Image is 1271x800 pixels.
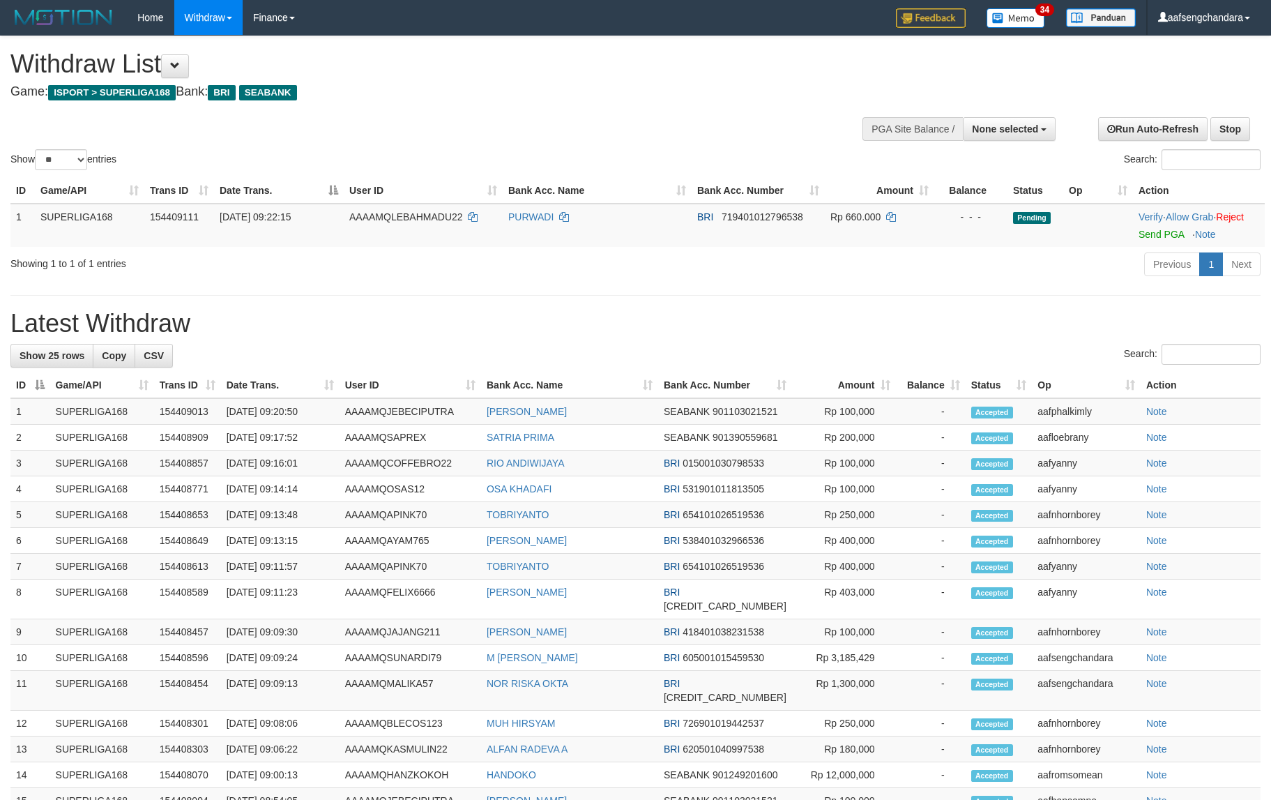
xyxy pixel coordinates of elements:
td: SUPERLIGA168 [50,554,154,580]
span: BRI [697,211,713,222]
td: AAAAMQBLECOS123 [340,711,481,737]
span: Accepted [971,718,1013,730]
td: AAAAMQAPINK70 [340,554,481,580]
td: aafloebrany [1032,425,1141,451]
a: Note [1195,229,1216,240]
a: Reject [1216,211,1244,222]
td: [DATE] 09:11:57 [221,554,340,580]
span: BRI [664,652,680,663]
td: aafyanny [1032,451,1141,476]
a: Note [1146,626,1167,637]
span: BRI [664,483,680,495]
th: Amount: activate to sort column ascending [825,178,934,204]
td: aafnhornborey [1032,737,1141,762]
div: PGA Site Balance / [862,117,963,141]
span: BRI [664,718,680,729]
td: Rp 100,000 [792,619,896,645]
a: Note [1146,458,1167,469]
td: [DATE] 09:09:30 [221,619,340,645]
a: CSV [135,344,173,368]
td: aafnhornborey [1032,502,1141,528]
span: Copy 901390559681 to clipboard [713,432,777,443]
td: Rp 400,000 [792,528,896,554]
td: - [896,711,966,737]
td: aafnhornborey [1032,528,1141,554]
td: 10 [10,645,50,671]
td: aafyanny [1032,580,1141,619]
td: 1 [10,398,50,425]
label: Show entries [10,149,116,170]
td: AAAAMQAYAM765 [340,528,481,554]
td: 8 [10,580,50,619]
span: BRI [664,535,680,546]
th: Bank Acc. Number: activate to sort column ascending [658,372,792,398]
span: Copy 719401012796538 to clipboard [722,211,803,222]
td: AAAAMQMALIKA57 [340,671,481,711]
td: 7 [10,554,50,580]
a: Next [1222,252,1261,276]
td: [DATE] 09:20:50 [221,398,340,425]
a: TOBRIYANTO [487,509,549,520]
span: · [1166,211,1216,222]
td: SUPERLIGA168 [50,671,154,711]
a: Note [1146,406,1167,417]
a: HANDOKO [487,769,536,780]
td: SUPERLIGA168 [50,762,154,788]
span: BRI [664,744,680,755]
span: Copy 616301004351506 to clipboard [664,601,786,612]
th: Game/API: activate to sort column ascending [35,178,144,204]
td: [DATE] 09:00:13 [221,762,340,788]
a: MUH HIRSYAM [487,718,556,729]
input: Search: [1162,149,1261,170]
th: ID [10,178,35,204]
div: Showing 1 to 1 of 1 entries [10,251,519,271]
th: User ID: activate to sort column ascending [344,178,503,204]
a: ALFAN RADEVA A [487,744,568,755]
td: 12 [10,711,50,737]
td: - [896,502,966,528]
td: 154408454 [154,671,221,711]
th: Status: activate to sort column ascending [966,372,1033,398]
td: [DATE] 09:17:52 [221,425,340,451]
td: - [896,476,966,502]
td: aafromsomean [1032,762,1141,788]
td: 154408771 [154,476,221,502]
td: AAAAMQJEBECIPUTRA [340,398,481,425]
a: PURWADI [508,211,554,222]
td: - [896,645,966,671]
a: [PERSON_NAME] [487,587,567,598]
td: aafsengchandara [1032,671,1141,711]
td: · · [1133,204,1265,247]
a: Verify [1139,211,1163,222]
span: Copy 901103021521 to clipboard [713,406,777,417]
td: 13 [10,737,50,762]
td: AAAAMQOSAS12 [340,476,481,502]
span: Accepted [971,458,1013,470]
label: Search: [1124,344,1261,365]
td: SUPERLIGA168 [50,737,154,762]
td: SUPERLIGA168 [35,204,144,247]
span: Copy 418401038231538 to clipboard [683,626,764,637]
td: 11 [10,671,50,711]
div: - - - [940,210,1002,224]
td: SUPERLIGA168 [50,619,154,645]
span: Rp 660.000 [830,211,881,222]
img: MOTION_logo.png [10,7,116,28]
span: Copy 015001030798533 to clipboard [683,458,764,469]
span: SEABANK [664,406,710,417]
span: Copy 726901019442537 to clipboard [683,718,764,729]
td: Rp 100,000 [792,476,896,502]
a: Note [1146,744,1167,755]
span: BRI [664,626,680,637]
span: SEABANK [239,85,297,100]
td: [DATE] 09:09:13 [221,671,340,711]
td: AAAAMQKASMULIN22 [340,737,481,762]
td: [DATE] 09:06:22 [221,737,340,762]
a: Note [1146,587,1167,598]
span: Accepted [971,744,1013,756]
td: Rp 100,000 [792,398,896,425]
td: [DATE] 09:14:14 [221,476,340,502]
td: 2 [10,425,50,451]
td: 154408653 [154,502,221,528]
span: BRI [664,678,680,689]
